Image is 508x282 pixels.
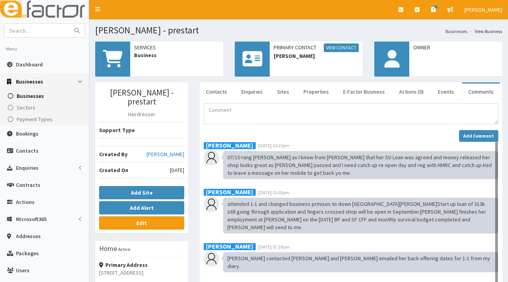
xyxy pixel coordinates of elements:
[223,198,498,233] div: attended 1-1 and changed business prmises to down [GEOGRAPHIC_DATA][PERSON_NAME]Start up loan of ...
[130,204,154,211] b: Add Alert
[223,252,498,272] div: [PERSON_NAME] contacted [PERSON_NAME] and [PERSON_NAME] emailed her back offering dates for 1-1 f...
[17,116,52,123] span: Payment Types
[235,84,269,100] a: Enquiries
[324,44,359,52] a: View Contact
[337,84,391,100] a: E-Factor Business
[134,44,219,51] span: Services
[2,113,89,125] a: Payment Types
[467,28,502,35] li: View Business
[118,246,130,252] small: Active
[16,250,39,257] span: Packages
[445,28,467,35] a: Businesses
[206,141,253,149] b: [PERSON_NAME]
[16,233,41,240] span: Addresses
[16,198,35,205] span: Actions
[17,104,35,111] span: Sectors
[16,181,40,188] span: Contracts
[99,110,184,118] p: Hairdresser
[99,167,128,174] b: Created On
[204,103,498,124] textarea: Comment
[297,84,335,100] a: Properties
[16,130,38,137] span: Bookings
[95,25,502,35] h1: [PERSON_NAME] - prestart
[274,52,359,60] span: [PERSON_NAME]
[99,269,184,277] p: [STREET_ADDRESS]
[258,143,290,148] span: [DATE] 15:22pm
[206,242,253,250] b: [PERSON_NAME]
[271,84,295,100] a: Sites
[206,188,253,196] b: [PERSON_NAME]
[16,164,38,171] span: Enquiries
[258,244,290,250] span: [DATE] 07:28am
[99,88,184,106] h3: [PERSON_NAME] - prestart
[393,84,430,100] a: Actions (0)
[134,51,219,59] span: Business
[258,190,290,195] span: [DATE] 13:03pm
[99,261,148,268] strong: Primary Address
[147,150,184,158] a: [PERSON_NAME]
[17,92,44,99] span: Businesses
[131,189,153,196] b: Add Site
[99,245,117,252] h3: Home
[99,151,127,158] b: Created By
[16,267,30,274] span: Users
[16,78,43,85] span: Businesses
[413,44,498,51] span: Owner
[16,216,47,223] span: Microsoft365
[16,61,43,68] span: Dashboard
[464,6,502,13] span: [PERSON_NAME]
[459,130,498,142] button: Add Comment
[274,44,359,52] span: Primary Contact
[2,102,89,113] a: Sectors
[2,90,89,102] a: Businesses
[136,219,147,226] b: Edit
[170,166,184,174] span: [DATE]
[462,84,500,100] a: Comments
[99,216,184,230] a: Edit
[223,151,498,179] div: 07/10 rang [PERSON_NAME] as I know from [PERSON_NAME] that her SU Loan was agreed and money relea...
[432,84,460,100] a: Events
[4,24,70,37] input: Search...
[99,201,184,214] button: Add Alert
[463,133,494,139] strong: Add Comment
[99,127,135,134] b: Support Type
[16,147,38,154] span: Contacts
[200,84,233,100] a: Contacts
